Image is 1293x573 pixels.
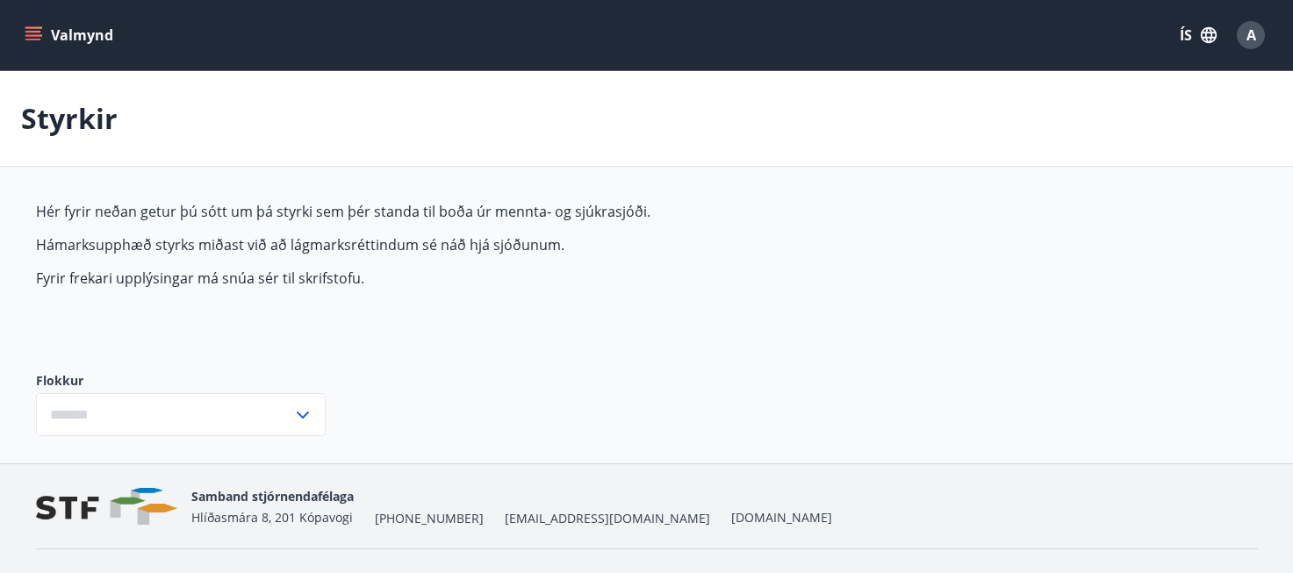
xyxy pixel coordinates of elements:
[36,372,326,390] label: Flokkur
[731,509,832,526] a: [DOMAIN_NAME]
[1170,19,1226,51] button: ÍS
[1246,25,1256,45] span: A
[36,235,865,254] p: Hámarksupphæð styrks miðast við að lágmarksréttindum sé náð hjá sjóðunum.
[21,99,118,138] p: Styrkir
[1230,14,1272,56] button: A
[36,202,865,221] p: Hér fyrir neðan getur þú sótt um þá styrki sem þér standa til boða úr mennta- og sjúkrasjóði.
[505,510,710,527] span: [EMAIL_ADDRESS][DOMAIN_NAME]
[36,269,865,288] p: Fyrir frekari upplýsingar má snúa sér til skrifstofu.
[191,509,353,526] span: Hlíðasmára 8, 201 Kópavogi
[21,19,120,51] button: menu
[375,510,484,527] span: [PHONE_NUMBER]
[191,488,354,505] span: Samband stjórnendafélaga
[36,488,177,526] img: vjCaq2fThgY3EUYqSgpjEiBg6WP39ov69hlhuPVN.png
